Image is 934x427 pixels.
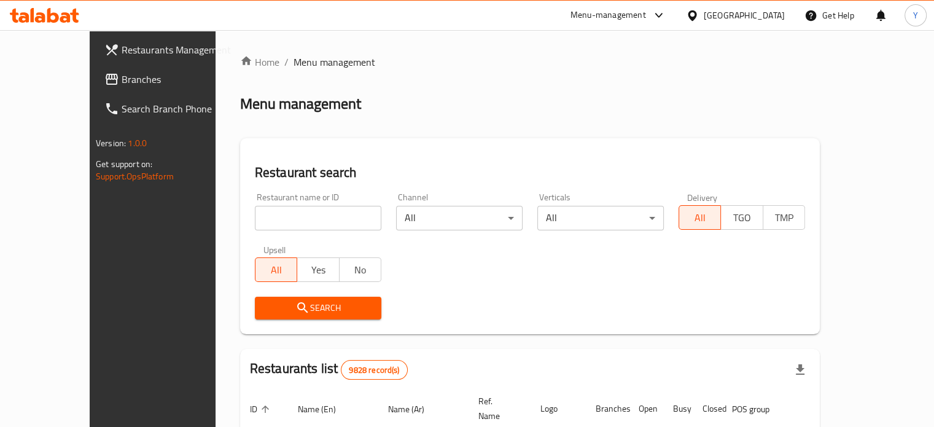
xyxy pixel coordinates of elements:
[339,257,381,282] button: No
[913,9,918,22] span: Y
[341,360,407,380] div: Total records count
[255,257,297,282] button: All
[128,135,147,151] span: 1.0.0
[255,297,381,319] button: Search
[263,245,286,254] label: Upsell
[240,55,279,69] a: Home
[265,300,372,316] span: Search
[679,205,721,230] button: All
[704,9,785,22] div: [GEOGRAPHIC_DATA]
[478,394,516,423] span: Ref. Name
[240,55,820,69] nav: breadcrumb
[570,8,646,23] div: Menu-management
[122,42,236,57] span: Restaurants Management
[396,206,523,230] div: All
[341,364,407,376] span: 9828 record(s)
[96,168,174,184] a: Support.OpsPlatform
[684,209,716,227] span: All
[537,206,664,230] div: All
[240,94,361,114] h2: Menu management
[260,261,292,279] span: All
[763,205,805,230] button: TMP
[726,209,758,227] span: TGO
[250,402,273,417] span: ID
[255,206,381,230] input: Search for restaurant name or ID..
[720,205,763,230] button: TGO
[122,101,236,116] span: Search Branch Phone
[122,72,236,87] span: Branches
[687,193,718,202] label: Delivery
[302,261,334,279] span: Yes
[732,402,785,417] span: POS group
[95,94,246,123] a: Search Branch Phone
[95,35,246,65] a: Restaurants Management
[294,55,375,69] span: Menu management
[768,209,800,227] span: TMP
[96,156,152,172] span: Get support on:
[96,135,126,151] span: Version:
[344,261,376,279] span: No
[250,359,408,380] h2: Restaurants list
[298,402,352,417] span: Name (En)
[388,402,440,417] span: Name (Ar)
[255,163,805,182] h2: Restaurant search
[284,55,289,69] li: /
[297,257,339,282] button: Yes
[785,355,815,385] div: Export file
[95,65,246,94] a: Branches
